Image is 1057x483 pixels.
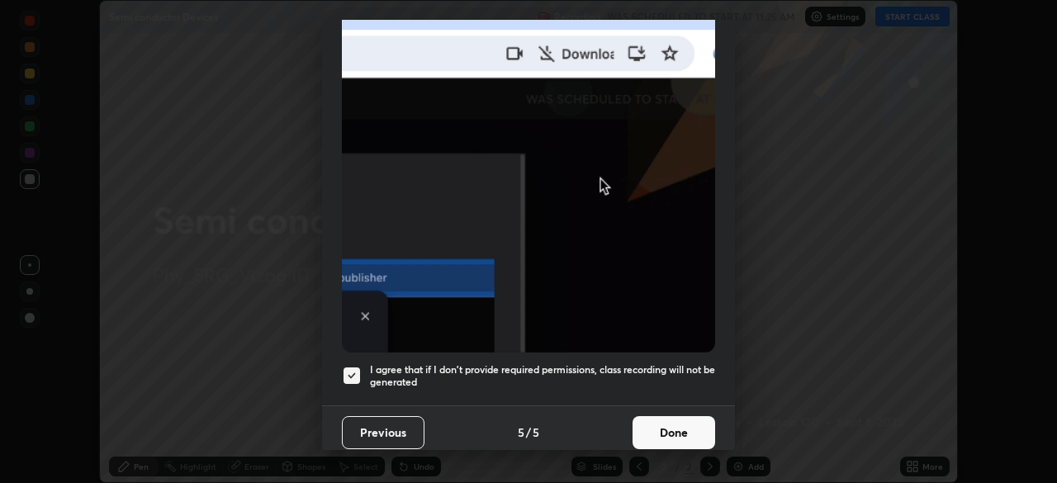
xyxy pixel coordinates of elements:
[526,424,531,441] h4: /
[518,424,524,441] h4: 5
[633,416,715,449] button: Done
[533,424,539,441] h4: 5
[370,363,715,389] h5: I agree that if I don't provide required permissions, class recording will not be generated
[342,416,424,449] button: Previous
